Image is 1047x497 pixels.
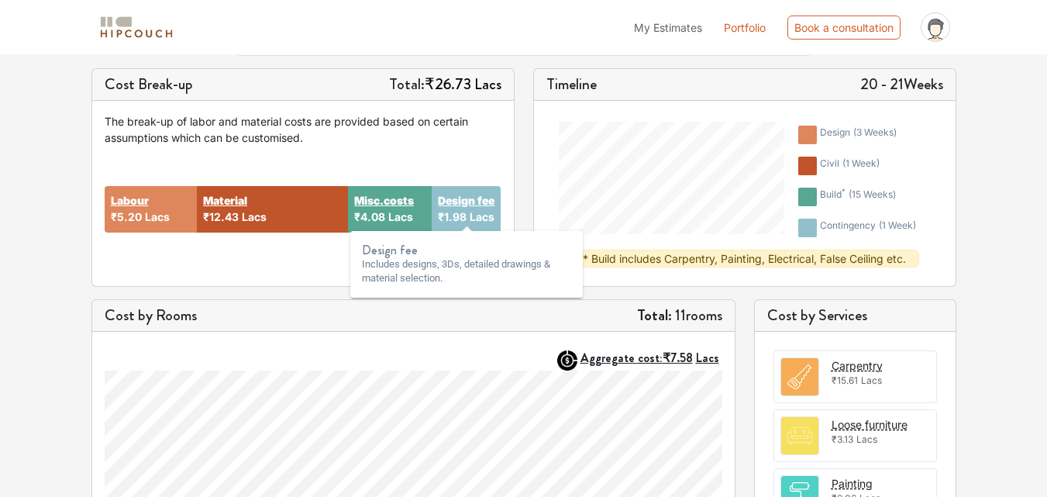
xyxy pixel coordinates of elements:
span: Lacs [861,374,882,386]
span: ( 15 weeks ) [849,188,896,200]
img: AggregateIcon [557,350,577,371]
span: ( 1 week ) [879,219,916,231]
h5: Cost by Rooms [105,306,197,325]
a: Portfolio [724,19,766,36]
h5: Timeline [546,75,597,94]
h5: 11 rooms [637,306,722,325]
div: contingency [820,219,916,237]
span: logo-horizontal.svg [98,10,175,45]
button: Material [203,192,247,209]
strong: Total: [637,304,672,326]
p: Includes designs, 3Ds, detailed drawings & material selection. [362,257,571,285]
div: design [820,126,897,144]
span: Lacs [145,210,170,223]
button: Carpentry [832,357,883,374]
span: ₹3.13 [832,433,853,445]
span: Lacs [856,433,877,445]
span: Lacs [696,349,719,367]
span: ₹15.61 [832,374,858,386]
span: Lacs [474,73,501,95]
button: Design fee [438,192,494,209]
span: My Estimates [634,21,702,34]
span: ₹12.43 [203,210,239,223]
span: ( 1 week ) [842,157,880,169]
span: Lacs [388,210,413,223]
strong: Aggregate cost: [580,349,719,367]
h6: Design fee [362,243,571,257]
span: ₹5.20 [111,210,142,223]
h5: Cost by Services [767,306,943,325]
button: Painting [832,475,873,492]
span: ₹26.73 [425,73,471,95]
button: Loose furniture [832,416,908,433]
span: ₹7.58 [663,349,693,367]
div: The break-up of labor and material costs are provided based on certain assumptions which can be c... [105,113,501,146]
h5: Total: [389,75,501,94]
button: Misc.costs [354,192,414,209]
h5: 20 - 21 Weeks [860,75,943,94]
span: Lacs [242,210,267,223]
div: * Build includes Carpentry, Painting, Electrical, False Ceiling etc. [570,250,919,267]
div: Book a consultation [787,16,901,40]
div: build [820,188,896,206]
button: Aggregate cost:₹7.58Lacs [580,350,722,365]
span: ₹4.08 [354,210,385,223]
img: room.svg [781,417,818,454]
img: room.svg [781,358,818,395]
span: ( 3 weeks ) [853,126,897,138]
button: Labour [111,192,149,209]
h5: Cost Break-up [105,75,193,94]
div: civil [820,157,880,175]
img: logo-horizontal.svg [98,14,175,41]
span: ₹1.98 [438,210,467,223]
span: Lacs [470,210,494,223]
